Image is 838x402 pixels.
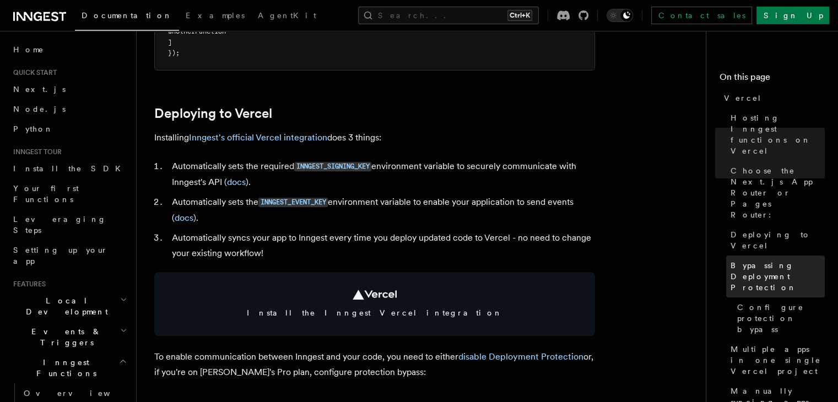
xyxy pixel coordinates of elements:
span: Local Development [9,295,120,317]
span: Features [9,280,46,289]
a: Vercel [720,88,825,108]
span: Your first Functions [13,184,79,204]
a: Inngest's official Vercel integration [189,132,327,143]
span: Examples [186,11,245,20]
li: Automatically sets the environment variable to enable your application to send events ( ). [169,194,595,226]
span: Inngest tour [9,148,62,156]
a: Deploying to Vercel [154,106,272,121]
span: Next.js [13,85,66,94]
code: INNGEST_EVENT_KEY [258,198,328,207]
a: docs [175,213,193,223]
span: Quick start [9,68,57,77]
span: Install the Inngest Vercel integration [167,307,582,318]
a: AgentKit [251,3,323,30]
a: Sign Up [756,7,829,24]
p: To enable communication between Inngest and your code, you need to either or, if you're on [PERSO... [154,349,595,380]
span: Events & Triggers [9,326,120,348]
a: Node.js [9,99,129,119]
code: INNGEST_SIGNING_KEY [294,162,371,171]
p: Installing does 3 things: [154,130,595,145]
span: Configure protection bypass [737,302,825,335]
a: INNGEST_SIGNING_KEY [294,161,371,171]
a: Python [9,119,129,139]
a: Hosting Inngest functions on Vercel [726,108,825,161]
span: Deploying to Vercel [731,229,825,251]
span: Bypassing Deployment Protection [731,260,825,293]
a: Install the SDK [9,159,129,178]
span: Node.js [13,105,66,113]
a: Deploying to Vercel [726,225,825,256]
span: ] [168,39,172,46]
a: Setting up your app [9,240,129,271]
li: Automatically syncs your app to Inngest every time you deploy updated code to Vercel - no need to... [169,230,595,261]
a: Bypassing Deployment Protection [726,256,825,297]
a: Home [9,40,129,59]
span: Setting up your app [13,246,108,265]
a: Contact sales [651,7,752,24]
button: Toggle dark mode [607,9,633,22]
a: Configure protection bypass [733,297,825,339]
span: Install the SDK [13,164,127,173]
a: Leveraging Steps [9,209,129,240]
span: Documentation [82,11,172,20]
a: Install the Inngest Vercel integration [154,272,595,336]
li: Automatically sets the required environment variable to securely communicate with Inngest's API ( ). [169,159,595,190]
a: disable Deployment Protection [458,351,583,362]
a: docs [227,177,246,187]
span: Multiple apps in one single Vercel project [731,344,825,377]
span: Inngest Functions [9,357,119,379]
a: Your first Functions [9,178,129,209]
kbd: Ctrl+K [507,10,532,21]
span: }); [168,49,180,57]
button: Events & Triggers [9,322,129,352]
a: Multiple apps in one single Vercel project [726,339,825,381]
h4: On this page [720,70,825,88]
span: Vercel [724,93,762,104]
span: Choose the Next.js App Router or Pages Router: [731,165,825,220]
a: INNGEST_EVENT_KEY [258,197,328,207]
span: Home [13,44,44,55]
span: anotherFunction [168,28,226,35]
a: Choose the Next.js App Router or Pages Router: [726,161,825,225]
span: Python [13,124,53,133]
a: Next.js [9,79,129,99]
button: Inngest Functions [9,352,129,383]
button: Search...Ctrl+K [358,7,539,24]
a: Documentation [75,3,179,31]
span: AgentKit [258,11,316,20]
a: Examples [179,3,251,30]
span: Hosting Inngest functions on Vercel [731,112,825,156]
span: Overview [24,389,137,398]
span: Leveraging Steps [13,215,106,235]
button: Local Development [9,291,129,322]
